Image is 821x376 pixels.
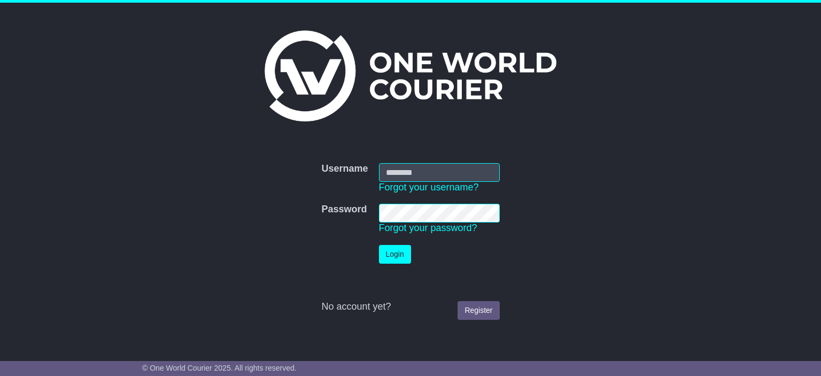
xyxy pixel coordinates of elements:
[379,245,411,264] button: Login
[321,204,367,216] label: Password
[321,301,499,313] div: No account yet?
[379,222,477,233] a: Forgot your password?
[321,163,368,175] label: Username
[142,364,297,372] span: © One World Courier 2025. All rights reserved.
[458,301,499,320] a: Register
[265,30,556,121] img: One World
[379,182,479,193] a: Forgot your username?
